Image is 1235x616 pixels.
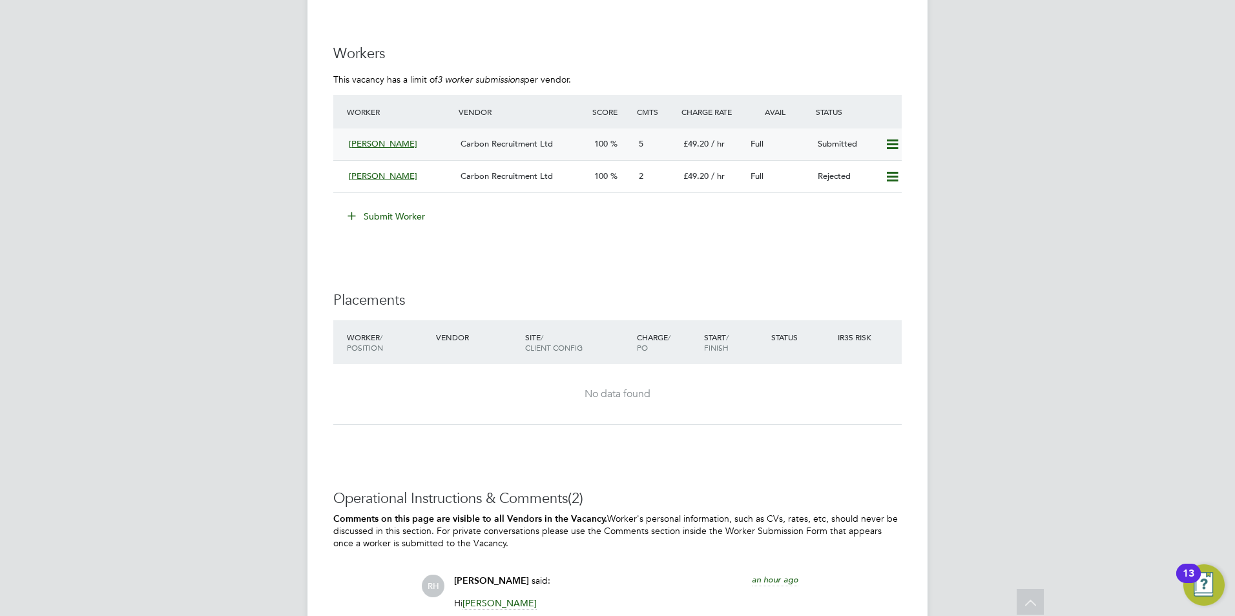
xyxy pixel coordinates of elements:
div: Site [522,325,634,359]
div: IR35 Risk [835,325,879,349]
button: Open Resource Center, 13 new notifications [1183,564,1225,606]
p: This vacancy has a limit of per vendor. [333,74,902,85]
span: / hr [711,170,725,181]
div: Status [768,325,835,349]
span: [PERSON_NAME] [349,170,417,181]
span: said: [532,575,550,586]
span: (2) [568,489,583,507]
b: Comments on this page are visible to all Vendors in the Vacancy. [333,513,607,524]
div: Vendor [433,325,522,349]
span: 100 [594,138,608,149]
span: / PO [637,332,670,353]
span: [PERSON_NAME] [454,575,529,586]
div: Charge Rate [678,100,745,123]
div: Vendor [455,100,589,123]
h3: Operational Instructions & Comments [333,489,902,508]
div: Avail [745,100,813,123]
div: Submitted [813,134,880,155]
span: / hr [711,138,725,149]
span: 5 [639,138,643,149]
div: Score [589,100,634,123]
div: Worker [344,100,455,123]
h3: Workers [333,45,902,63]
span: £49.20 [683,138,709,149]
span: [PERSON_NAME] [462,597,537,610]
span: Full [751,138,763,149]
div: Rejected [813,166,880,187]
h3: Placements [333,291,902,310]
span: / Client Config [525,332,583,353]
div: Charge [634,325,701,359]
div: 13 [1183,573,1194,590]
em: 3 worker submissions [437,74,524,85]
div: Status [813,100,902,123]
span: Carbon Recruitment Ltd [461,170,553,181]
span: £49.20 [683,170,709,181]
p: Worker's personal information, such as CVs, rates, etc, should never be discussed in this section... [333,513,902,549]
span: 2 [639,170,643,181]
span: / Finish [704,332,729,353]
p: Hi [454,597,798,609]
div: Start [701,325,768,359]
div: No data found [346,387,889,401]
span: 100 [594,170,608,181]
div: Worker [344,325,433,359]
span: an hour ago [752,574,798,585]
span: / Position [347,332,383,353]
span: RH [422,575,444,597]
span: Carbon Recruitment Ltd [461,138,553,149]
div: Cmts [634,100,678,123]
span: Full [751,170,763,181]
span: [PERSON_NAME] [349,138,417,149]
button: Submit Worker [338,206,435,227]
